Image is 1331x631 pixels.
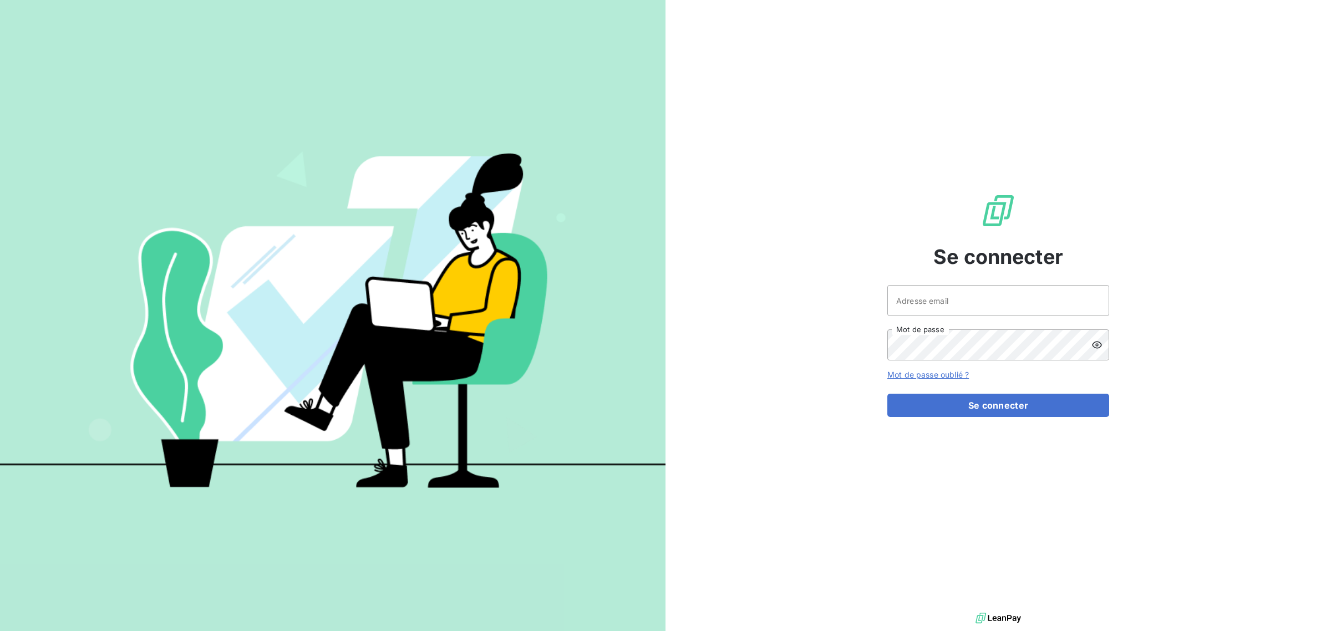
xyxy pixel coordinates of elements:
[887,394,1109,417] button: Se connecter
[976,610,1021,627] img: logo
[887,285,1109,316] input: placeholder
[933,242,1063,272] span: Se connecter
[981,193,1016,228] img: Logo LeanPay
[887,370,969,379] a: Mot de passe oublié ?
